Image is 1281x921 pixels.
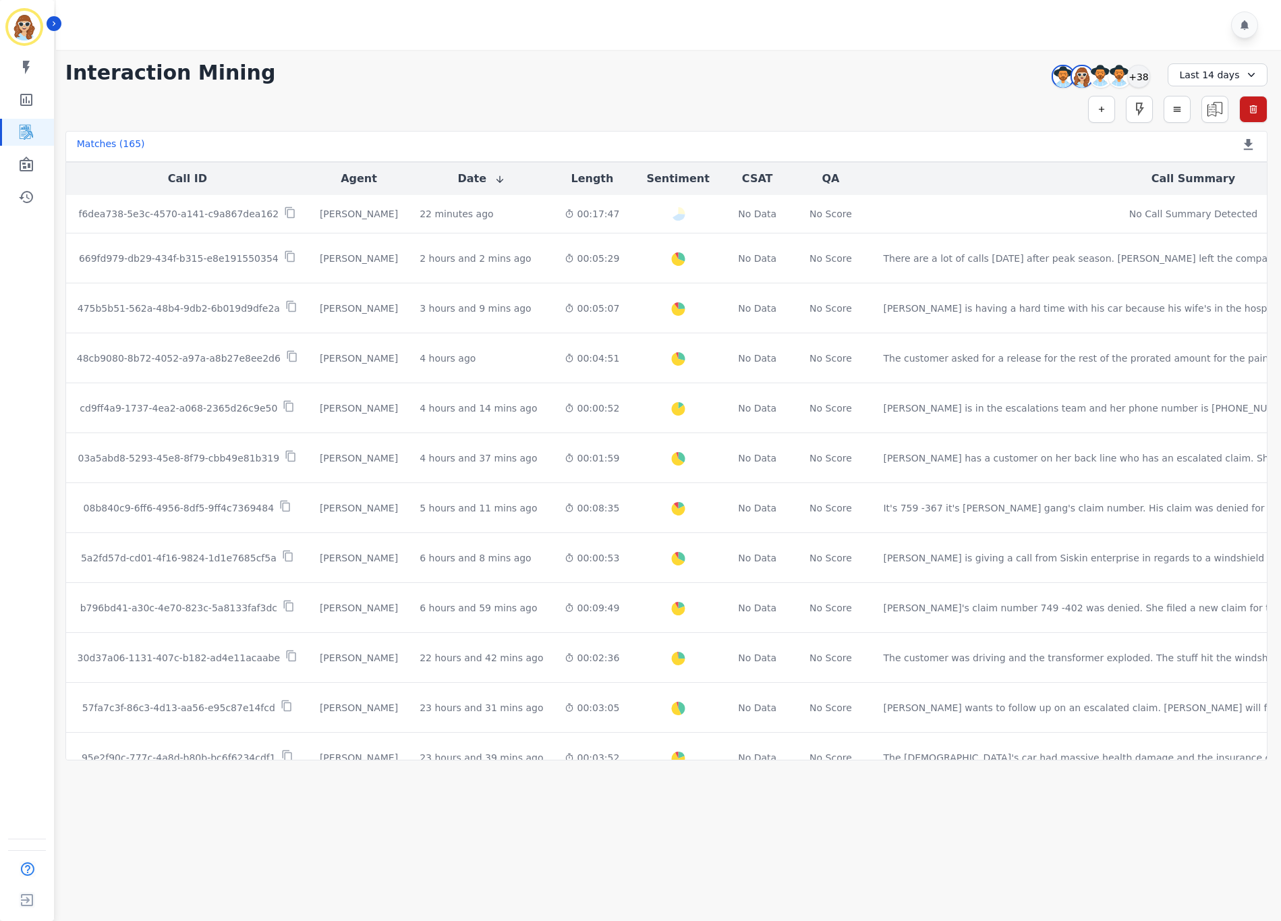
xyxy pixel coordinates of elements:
div: 4 hours and 14 mins ago [420,401,537,415]
div: 23 hours and 31 mins ago [420,701,543,715]
button: CSAT [742,171,773,187]
div: 00:01:59 [565,451,619,465]
div: No Data [737,651,778,665]
p: b796bd41-a30c-4e70-823c-5a8133faf3dc [80,601,277,615]
div: 00:05:07 [565,302,619,315]
button: QA [822,171,839,187]
div: [PERSON_NAME] [320,451,398,465]
div: [PERSON_NAME] [320,302,398,315]
h1: Interaction Mining [65,61,276,85]
div: [PERSON_NAME] [320,207,398,221]
div: 00:17:47 [565,207,619,221]
p: 5a2fd57d-cd01-4f16-9824-1d1e7685cf5a [81,551,277,565]
div: No Data [737,302,778,315]
div: [PERSON_NAME] [320,551,398,565]
div: 23 hours and 39 mins ago [420,751,543,764]
div: 6 hours and 8 mins ago [420,551,532,565]
div: [PERSON_NAME] [320,352,398,365]
button: Call ID [168,171,207,187]
div: [PERSON_NAME] [320,651,398,665]
p: 08b840c9-6ff6-4956-8df5-9ff4c7369484 [84,501,274,515]
p: 30d37a06-1131-407c-b182-ad4e11acaabe [78,651,281,665]
p: 03a5abd8-5293-45e8-8f79-cbb49e81b319 [78,451,279,465]
div: No Data [737,352,778,365]
div: 00:04:51 [565,352,619,365]
div: +38 [1127,65,1150,88]
div: Matches ( 165 ) [77,137,145,156]
div: 00:03:52 [565,751,619,764]
div: 5 hours and 11 mins ago [420,501,537,515]
div: No Score [809,352,852,365]
div: No Score [809,252,852,265]
img: Bordered avatar [8,11,40,43]
div: No Score [809,207,852,221]
div: 4 hours and 37 mins ago [420,451,537,465]
div: No Score [809,551,852,565]
div: No Data [737,451,778,465]
div: No Data [737,601,778,615]
div: [PERSON_NAME] [320,601,398,615]
div: No Data [737,401,778,415]
button: Agent [341,171,377,187]
button: Sentiment [646,171,709,187]
div: No Data [737,501,778,515]
div: 00:09:49 [565,601,619,615]
button: Call Summary [1151,171,1235,187]
div: No Score [809,651,852,665]
div: 6 hours and 59 mins ago [420,601,537,615]
div: 4 hours ago [420,352,476,365]
div: Last 14 days [1168,63,1268,86]
div: No Data [737,551,778,565]
div: 2 hours and 2 mins ago [420,252,532,265]
div: 22 hours and 42 mins ago [420,651,543,665]
button: Length [571,171,613,187]
div: No Score [809,501,852,515]
p: 475b5b51-562a-48b4-9db2-6b019d9dfe2a [78,302,280,315]
div: No Score [809,751,852,764]
div: No Score [809,601,852,615]
div: 22 minutes ago [420,207,493,221]
p: 48cb9080-8b72-4052-a97a-a8b27e8ee2d6 [77,352,281,365]
div: 00:03:05 [565,701,619,715]
div: 00:08:35 [565,501,619,515]
div: No Data [737,207,778,221]
div: [PERSON_NAME] [320,751,398,764]
div: 00:00:52 [565,401,619,415]
div: No Score [809,302,852,315]
div: No Score [809,701,852,715]
div: No Data [737,252,778,265]
p: cd9ff4a9-1737-4ea2-a068-2365d26c9e50 [80,401,277,415]
div: [PERSON_NAME] [320,701,398,715]
p: 57fa7c3f-86c3-4d13-aa56-e95c87e14fcd [82,701,275,715]
p: 669fd979-db29-434f-b315-e8e191550354 [79,252,279,265]
div: No Data [737,751,778,764]
div: 00:02:36 [565,651,619,665]
div: No Data [737,701,778,715]
div: 00:05:29 [565,252,619,265]
div: [PERSON_NAME] [320,401,398,415]
div: [PERSON_NAME] [320,252,398,265]
div: 00:00:53 [565,551,619,565]
div: 3 hours and 9 mins ago [420,302,532,315]
div: No Score [809,451,852,465]
div: [PERSON_NAME] [320,501,398,515]
p: f6dea738-5e3c-4570-a141-c9a867dea162 [79,207,279,221]
button: Date [458,171,506,187]
div: No Score [809,401,852,415]
p: 95e2f90c-777c-4a8d-b80b-bc6f6234cdf1 [82,751,276,764]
